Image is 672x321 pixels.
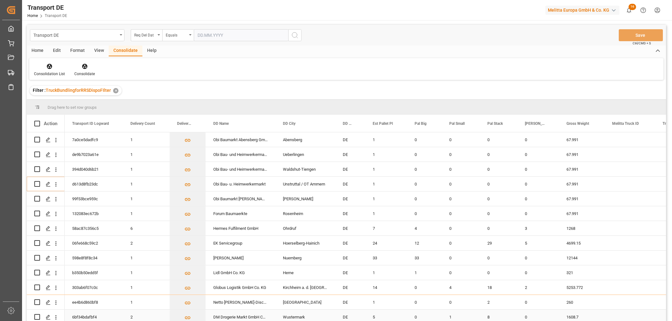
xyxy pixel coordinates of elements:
div: 1 [123,265,169,280]
div: DE [335,191,365,206]
div: 3 [517,221,559,235]
div: DE [335,221,365,235]
div: 4699.15 [559,236,605,250]
span: Delivery List [177,121,192,126]
div: Nuernberg [275,251,335,265]
span: Pal Big [415,121,427,126]
div: 5253.772 [559,280,605,295]
span: Pal Small [449,121,465,126]
div: 1 [365,177,407,191]
div: 0 [442,132,480,147]
div: 0 [480,132,517,147]
div: 58ac87c356c5 [65,221,123,235]
div: Edit [48,46,66,56]
span: [PERSON_NAME] [525,121,546,126]
div: 0 [442,177,480,191]
div: 0 [407,147,442,162]
div: Netto [PERSON_NAME]-Discount [206,295,275,309]
div: [PERSON_NAME] [275,191,335,206]
span: DD Name [213,121,229,126]
div: DE [335,265,365,280]
div: 1 [365,162,407,176]
div: Obi Bau- und Heimwerkermarkt [206,147,275,162]
button: Melitta Europa GmbH & Co. KG [545,4,622,16]
div: 0 [442,251,480,265]
div: b350b50edd5f [65,265,123,280]
div: 0 [407,132,442,147]
div: Press SPACE to select this row. [27,280,65,295]
div: Ohrdruf [275,221,335,235]
div: 4 [442,280,480,295]
div: Obi Bau- und Heimwerkermarkt [206,162,275,176]
div: d613d8fb23dc [65,177,123,191]
div: 0 [517,162,559,176]
div: EK Servicegroup [206,236,275,250]
div: Press SPACE to select this row. [27,236,65,251]
span: Pal Stack [487,121,503,126]
a: Home [27,14,38,18]
div: Press SPACE to select this row. [27,191,65,206]
div: Herne [275,265,335,280]
div: 0 [480,147,517,162]
div: Press SPACE to select this row. [27,221,65,236]
div: Obi Bau- u. Heimwerkermarkt [206,177,275,191]
div: 0 [517,265,559,280]
div: 0 [442,236,480,250]
div: 0 [442,265,480,280]
div: DE [335,177,365,191]
div: 24 [365,236,407,250]
div: Melitta Europa GmbH & Co. KG [545,6,619,15]
div: 99f53bce959c [65,191,123,206]
div: 1 [123,162,169,176]
div: 1 [123,132,169,147]
div: 321 [559,265,605,280]
div: [GEOGRAPHIC_DATA] [275,295,335,309]
div: 0 [517,206,559,221]
div: 0 [517,147,559,162]
div: ee4b6d860bf8 [65,295,123,309]
div: Action [44,121,57,126]
div: 0 [517,295,559,309]
div: 0 [442,162,480,176]
div: Unstruttal / OT Ammern [275,177,335,191]
div: DE [335,295,365,309]
div: 1 [123,191,169,206]
div: 1268 [559,221,605,235]
span: Melitta Truck ID [612,121,639,126]
div: 67.991 [559,132,605,147]
div: Hermes Fulfilment GmbH [206,221,275,235]
div: Help [142,46,161,56]
div: Req Del Dat [134,31,156,38]
div: Consolidate [109,46,142,56]
div: 0 [517,132,559,147]
button: open menu [162,29,194,41]
div: Press SPACE to select this row. [27,251,65,265]
div: 303ab6f07c0c [65,280,123,295]
div: 1 [123,295,169,309]
div: Globus Logistik GmbH Co. KG [206,280,275,295]
span: TruckBundlingforRRSDispoFIlter [46,88,111,93]
div: Format [66,46,89,56]
button: open menu [30,29,124,41]
div: 1 [365,206,407,221]
div: Press SPACE to select this row. [27,206,65,221]
div: 0 [442,221,480,235]
div: 2 [480,295,517,309]
div: 67.991 [559,191,605,206]
div: 0 [407,295,442,309]
div: Rosenheim [275,206,335,221]
div: [PERSON_NAME] [206,251,275,265]
div: 0 [480,251,517,265]
div: 0 [480,265,517,280]
div: View [89,46,109,56]
div: Transport DE [33,31,118,39]
button: open menu [131,29,162,41]
div: DE [335,236,365,250]
div: 2 [517,280,559,295]
div: 12 [407,236,442,250]
div: 598e8f8f8c34 [65,251,123,265]
div: 0 [407,280,442,295]
span: Delivery Count [130,121,155,126]
div: 0 [517,177,559,191]
div: 1 [123,251,169,265]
